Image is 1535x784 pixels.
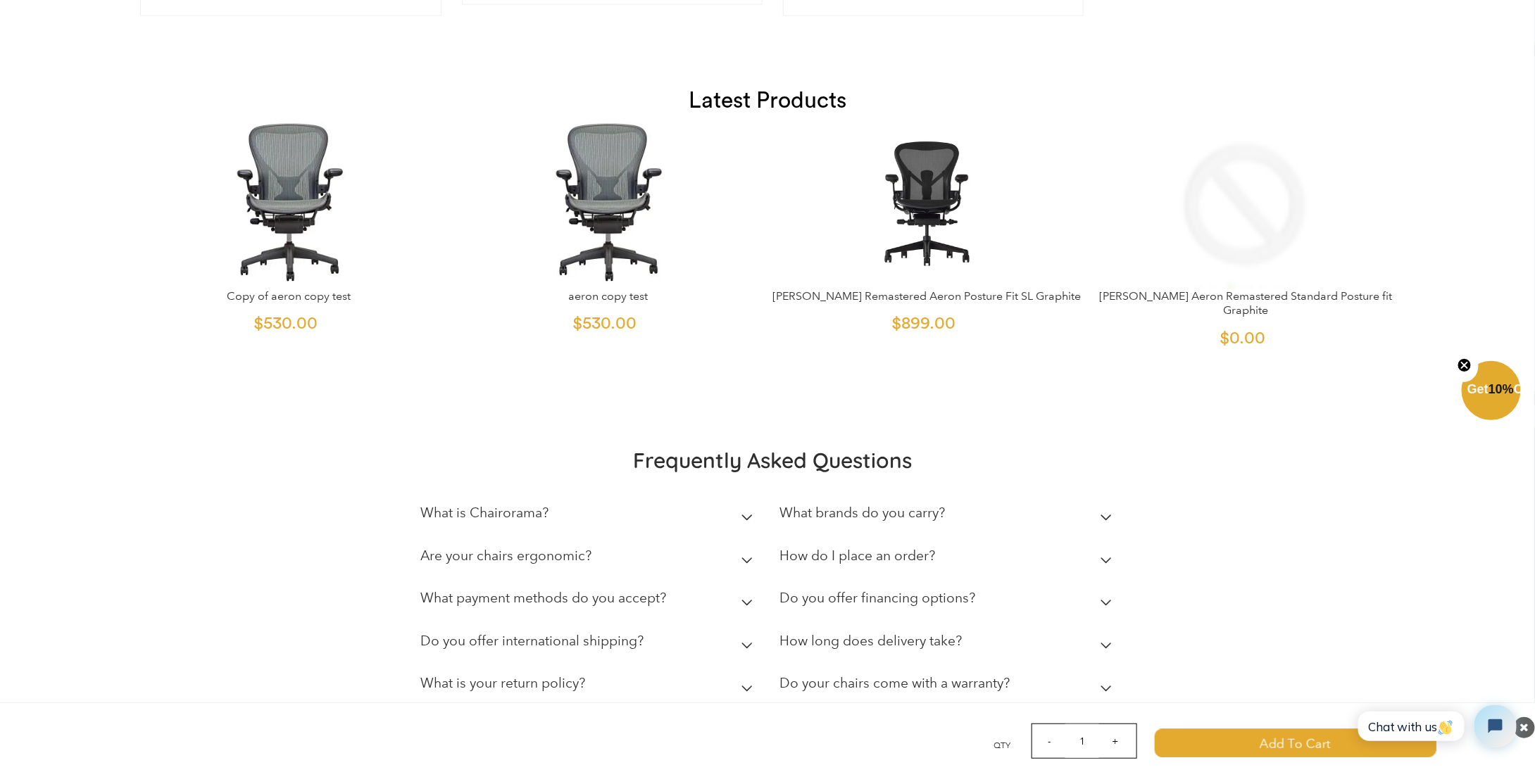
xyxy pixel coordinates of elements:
div: Get10%OffClose teaser [1462,362,1521,422]
img: Classic Aeron Chair | Carbon | Size B (Renewed) - chairorama [134,113,443,289]
h2: Do you offer international shipping? [420,633,644,650]
h2: What is your return policy? [420,676,585,692]
a: [PERSON_NAME] Remastered Aeron Posture Fit SL Graphite [773,289,1082,303]
summary: Do you offer financing options? [779,581,1117,624]
span: 10% [1489,382,1514,396]
a: aeron copy test [568,289,648,303]
img: Herman Miller Remastered Aeron Posture Fit SL Graphite - chairorama [773,113,1082,289]
a: Copy of aeron copy test [227,289,351,303]
h2: Frequently Asked Questions [420,448,1124,474]
h2: Do you offer financing options? [779,590,975,607]
h2: What brands do you carry? [779,505,945,521]
img: Classic Aeron Chair | Carbon | Size B (Renewed) - chairorama [453,113,762,289]
summary: Are your chairs ergonomic? [420,538,758,581]
summary: Do you offer international shipping? [420,624,758,666]
span: $530.00 [253,315,318,332]
span: $0.00 [1220,330,1265,347]
summary: What is your return policy? [420,666,758,709]
h1: Latest Products [11,70,1524,113]
span: $530.00 [572,315,637,332]
summary: What is Chairorama? [420,495,758,538]
h2: What payment methods do you accept? [420,590,666,607]
iframe: Tidio Chat [1343,693,1529,759]
summary: What brands do you carry? [779,495,1117,538]
h2: Do your chairs come with a warranty? [779,676,1010,692]
h2: How long does delivery take? [779,633,962,650]
h2: What is Chairorama? [420,505,549,521]
summary: How long does delivery take? [779,624,1117,666]
h2: Are your chairs ergonomic? [420,548,591,564]
button: Close teaser [1451,350,1479,382]
summary: How do I place an order? [779,538,1117,581]
span: Get Off [1467,382,1532,396]
span: $899.00 [891,315,956,332]
a: [PERSON_NAME] Aeron Remastered Standard Posture fit Graphite [1100,289,1393,317]
summary: Do your chairs come with a warranty? [779,666,1117,709]
h2: How do I place an order? [779,548,935,564]
summary: What payment methods do you accept? [420,581,758,624]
